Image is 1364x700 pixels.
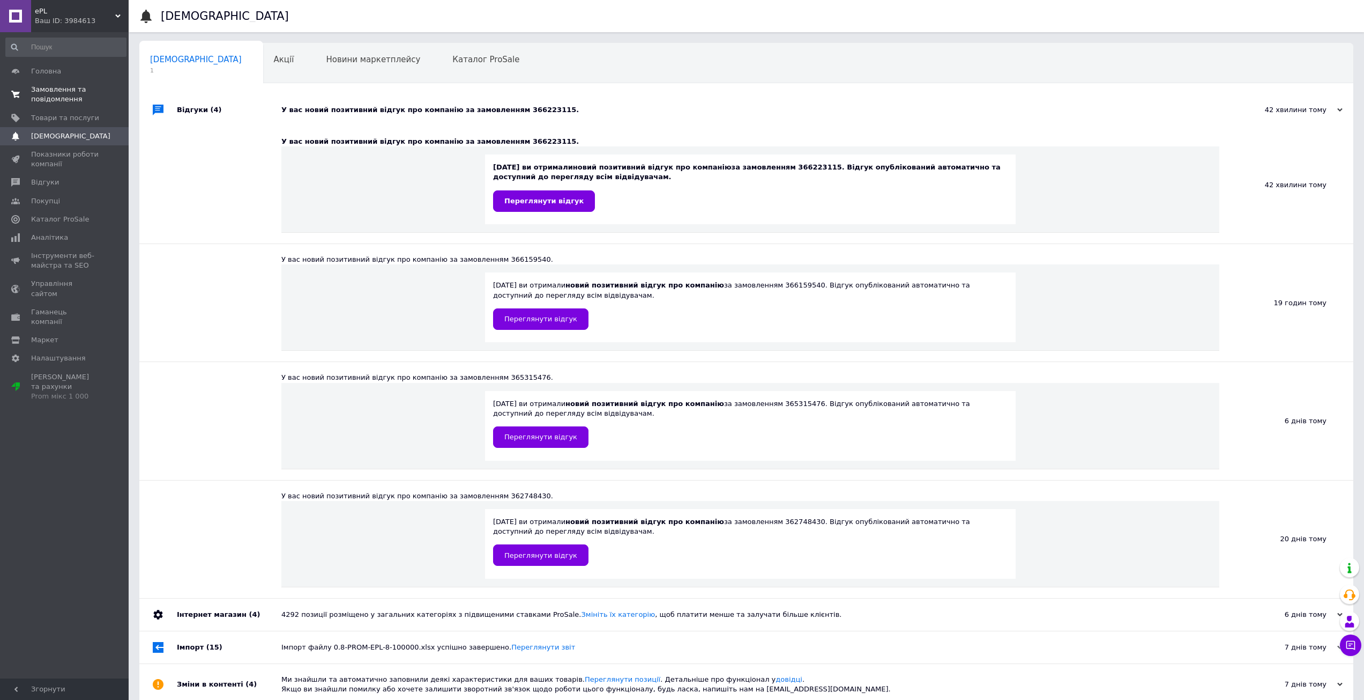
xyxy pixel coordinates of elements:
div: [DATE] ви отримали за замовленням 366159540. Відгук опублікований автоматично та доступний до пер... [493,281,1008,329]
div: У вас новий позитивний відгук про компанію за замовленням 362748430. [281,491,1219,501]
span: (4) [249,610,260,618]
span: Аналітика [31,233,68,242]
a: Змініть їх категорію [582,610,655,618]
span: (15) [206,643,222,651]
span: Каталог ProSale [452,55,519,64]
div: Імпорт файлу 0.8-PROM-EPL-8-100000.xlsx успішно завершено. [281,643,1235,652]
div: Ми знайшли та автоматично заповнили деякі характеристики для ваших товарів. . Детальніше про функ... [281,675,1235,694]
div: У вас новий позитивний відгук про компанію за замовленням 365315476. [281,373,1219,382]
div: У вас новий позитивний відгук про компанію за замовленням 366223115. [281,105,1235,115]
span: [DEMOGRAPHIC_DATA] [150,55,242,64]
div: 4292 позиції розміщено у загальних категоріях з підвищеними ставками ProSale. , щоб платити менше... [281,610,1235,620]
span: (4) [211,106,222,114]
div: Відгуки [177,94,281,126]
span: Переглянути відгук [504,197,584,205]
div: [DATE] ви отримали за замовленням 366223115. Відгук опублікований автоматично та доступний до пер... [493,163,1008,211]
input: Пошук [5,38,126,57]
span: Переглянути відгук [504,433,577,441]
span: Новини маркетплейсу [326,55,420,64]
div: Імпорт [177,631,281,664]
span: ePL [35,6,115,16]
span: Товари та послуги [31,113,99,123]
button: Чат з покупцем [1340,635,1361,656]
span: (4) [245,680,257,688]
span: Маркет [31,335,58,345]
span: Каталог ProSale [31,215,89,224]
div: [DATE] ви отримали за замовленням 365315476. Відгук опублікований автоматично та доступний до пер... [493,399,1008,448]
div: [DATE] ви отримали за замовленням 362748430. Відгук опублікований автоматично та доступний до пер... [493,517,1008,566]
span: Налаштування [31,353,86,363]
span: Управління сайтом [31,279,99,298]
a: Переглянути звіт [511,643,575,651]
span: Покупці [31,196,60,206]
a: Переглянути відгук [493,544,588,566]
span: 1 [150,67,242,75]
a: Переглянути відгук [493,190,595,212]
span: [DEMOGRAPHIC_DATA] [31,131,110,141]
a: Переглянути відгук [493,426,588,448]
div: 6 днів тому [1235,610,1343,620]
b: новий позитивний відгук про компанію [565,281,724,289]
a: Переглянути позиції [585,675,660,683]
span: Показники роботи компанії [31,150,99,169]
b: новий позитивний відгук про компанію [573,163,732,171]
div: 42 хвилини тому [1235,105,1343,115]
h1: [DEMOGRAPHIC_DATA] [161,10,289,23]
b: новий позитивний відгук про компанію [565,518,724,526]
div: 6 днів тому [1219,362,1353,480]
span: Відгуки [31,178,59,187]
div: 42 хвилини тому [1219,126,1353,244]
span: Замовлення та повідомлення [31,85,99,104]
span: Переглянути відгук [504,551,577,559]
span: Переглянути відгук [504,315,577,323]
div: 20 днів тому [1219,481,1353,598]
div: У вас новий позитивний відгук про компанію за замовленням 366159540. [281,255,1219,264]
div: 19 годин тому [1219,244,1353,362]
a: Переглянути відгук [493,308,588,330]
span: Інструменти веб-майстра та SEO [31,251,99,270]
div: Інтернет магазин [177,599,281,631]
div: Ваш ID: 3984613 [35,16,129,26]
div: 7 днів тому [1235,680,1343,689]
a: довідці [776,675,802,683]
b: новий позитивний відгук про компанію [565,400,724,408]
span: Головна [31,67,61,76]
span: Гаманець компанії [31,307,99,327]
div: У вас новий позитивний відгук про компанію за замовленням 366223115. [281,137,1219,146]
span: [PERSON_NAME] та рахунки [31,372,99,402]
span: Акції [274,55,294,64]
div: 7 днів тому [1235,643,1343,652]
div: Prom мікс 1 000 [31,392,99,401]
